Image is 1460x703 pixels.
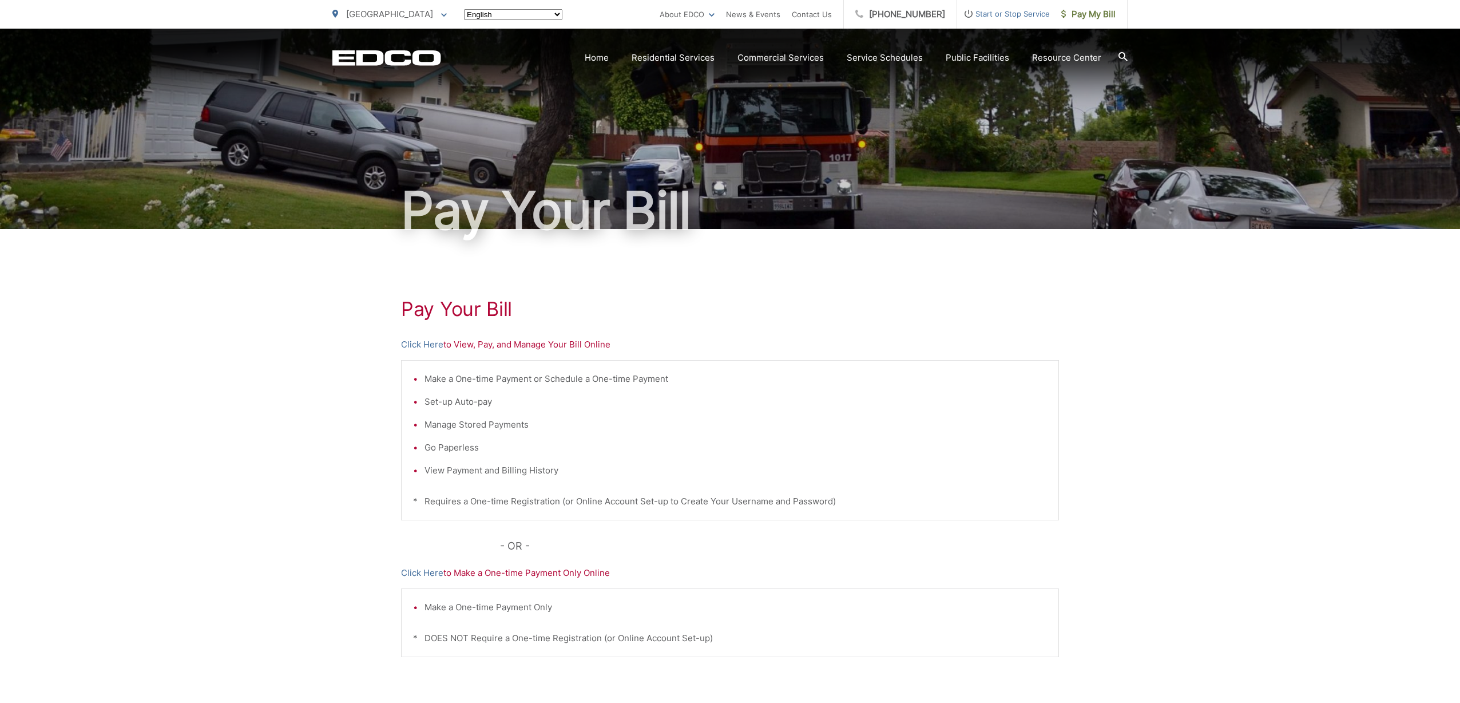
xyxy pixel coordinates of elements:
[401,338,1059,351] p: to View, Pay, and Manage Your Bill Online
[946,51,1009,65] a: Public Facilities
[332,50,441,66] a: EDCD logo. Return to the homepage.
[401,338,443,351] a: Click Here
[424,418,1047,432] li: Manage Stored Payments
[413,631,1047,645] p: * DOES NOT Require a One-time Registration (or Online Account Set-up)
[660,7,715,21] a: About EDCO
[413,495,1047,508] p: * Requires a One-time Registration (or Online Account Set-up to Create Your Username and Password)
[401,566,1059,580] p: to Make a One-time Payment Only Online
[464,9,562,20] select: Select a language
[424,601,1047,614] li: Make a One-time Payment Only
[401,566,443,580] a: Click Here
[726,7,780,21] a: News & Events
[401,298,1059,321] h1: Pay Your Bill
[424,441,1047,455] li: Go Paperless
[847,51,923,65] a: Service Schedules
[500,538,1060,555] p: - OR -
[424,464,1047,477] li: View Payment and Billing History
[346,9,433,19] span: [GEOGRAPHIC_DATA]
[632,51,715,65] a: Residential Services
[585,51,609,65] a: Home
[1061,7,1116,21] span: Pay My Bill
[1032,51,1101,65] a: Resource Center
[332,182,1128,239] h1: Pay Your Bill
[792,7,832,21] a: Contact Us
[737,51,824,65] a: Commercial Services
[424,372,1047,386] li: Make a One-time Payment or Schedule a One-time Payment
[424,395,1047,409] li: Set-up Auto-pay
